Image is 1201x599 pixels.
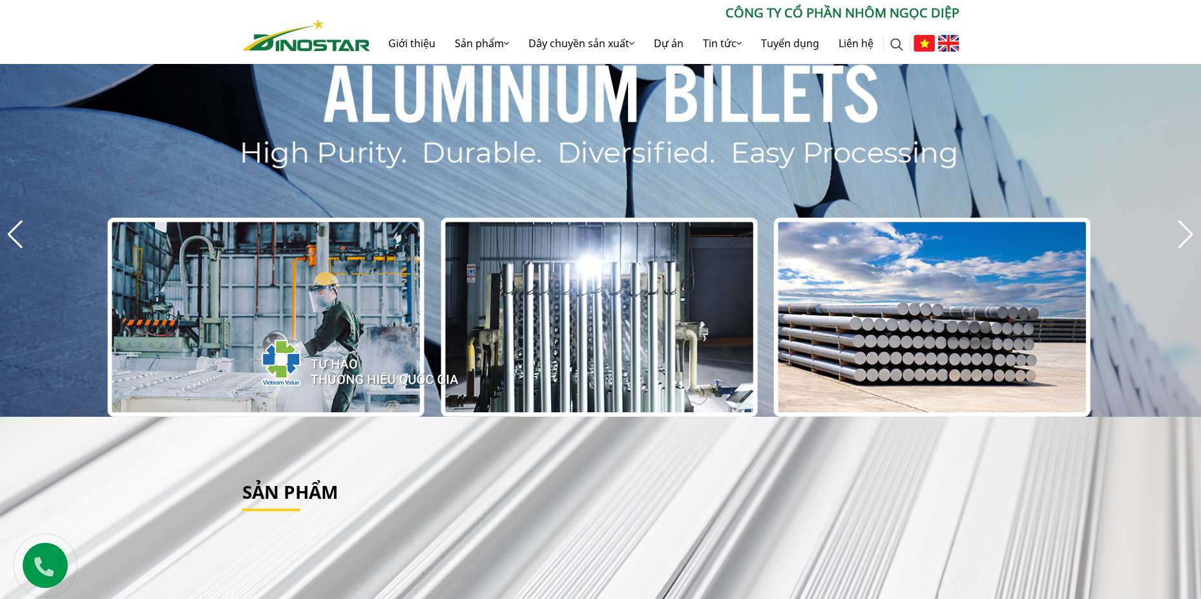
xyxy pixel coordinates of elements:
[223,316,461,404] img: thqg
[644,23,693,64] a: Dự án
[1177,220,1195,249] div: Next slide
[829,23,883,64] a: Liên hệ
[242,16,370,50] a: Nhôm Dinostar
[242,19,370,51] img: Nhôm Dinostar
[914,35,935,52] img: Tiếng Việt
[519,23,644,64] a: Dây chuyền sản xuất
[445,23,519,64] a: Sản phẩm
[938,35,959,52] img: English
[693,23,751,64] a: Tin tức
[379,23,445,64] a: Giới thiệu
[751,23,829,64] a: Tuyển dụng
[6,220,24,249] div: Previous slide
[370,3,959,23] p: CÔNG TY CỔ PHẦN NHÔM NGỌC DIỆP
[242,479,338,504] a: Sản phẩm
[890,38,903,51] img: search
